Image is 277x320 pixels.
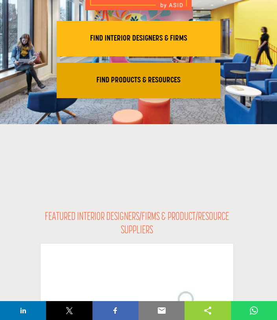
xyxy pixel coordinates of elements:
h2: FIND PRODUCTS & RESOURCES [59,76,218,85]
img: facebook sharing button [111,306,120,315]
button: FIND PRODUCTS & RESOURCES [57,63,220,98]
h2: FEATURED INTERIOR DESIGNERS/FIRMS & PRODUCT/RESOURCE SUPPLIERS [40,211,234,237]
img: whatsapp sharing button [249,306,259,315]
img: sharethis sharing button [203,306,212,315]
img: twitter sharing button [65,306,74,315]
h2: FIND INTERIOR DESIGNERS & FIRMS [59,34,218,43]
img: linkedin sharing button [18,306,28,315]
img: email sharing button [157,306,166,315]
button: FIND INTERIOR DESIGNERS & FIRMS [57,21,220,56]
